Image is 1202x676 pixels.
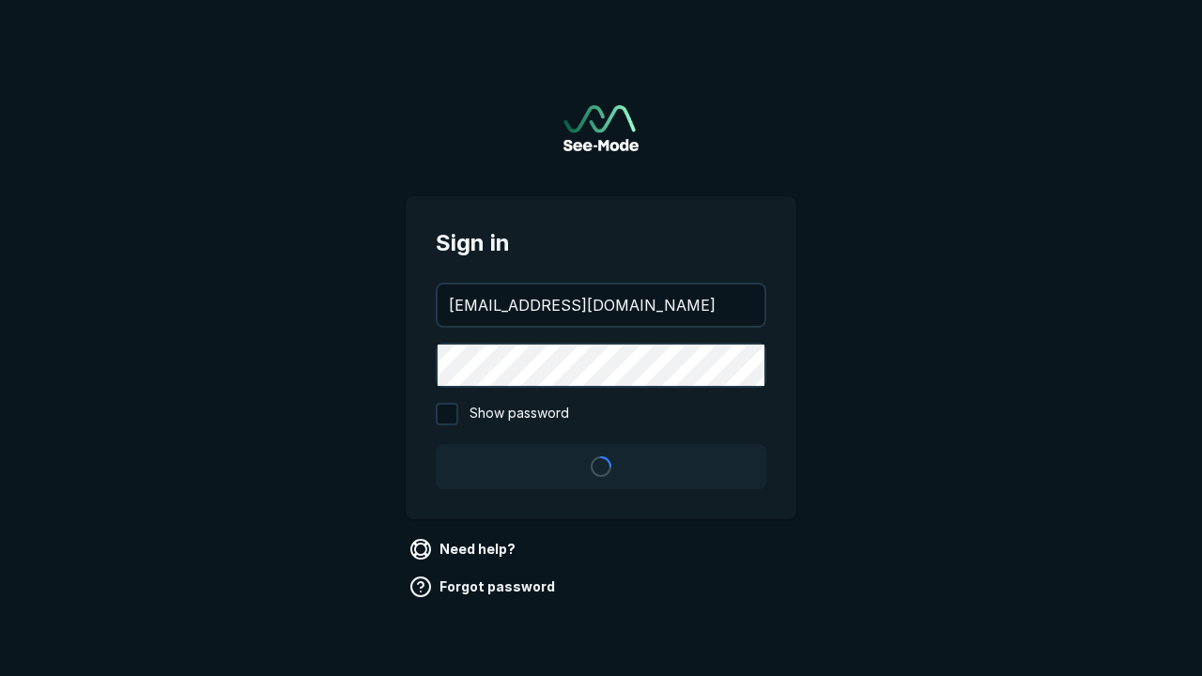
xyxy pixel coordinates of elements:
a: Forgot password [406,572,562,602]
a: Go to sign in [563,105,639,151]
span: Sign in [436,226,766,260]
img: See-Mode Logo [563,105,639,151]
input: your@email.com [438,284,764,326]
span: Show password [470,403,569,425]
a: Need help? [406,534,523,564]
